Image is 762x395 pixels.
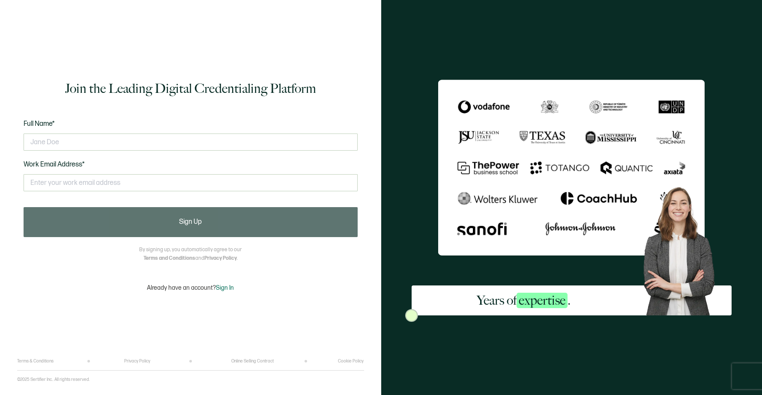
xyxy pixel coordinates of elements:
p: Already have an account? [147,284,234,291]
a: Terms and Conditions [143,255,195,261]
a: Privacy Policy [204,255,237,261]
span: Sign Up [179,219,202,226]
img: Sertifier Signup - Years of <span class="strong-h">expertise</span>. Hero [636,181,732,315]
a: Privacy Policy [124,359,150,364]
span: expertise [517,293,568,308]
span: Work Email Address* [24,160,85,169]
a: Terms & Conditions [17,359,54,364]
input: Enter your work email address [24,174,358,191]
h2: Years of . [477,292,571,309]
a: Online Selling Contract [231,359,274,364]
img: Sertifier Signup [405,309,418,322]
input: Jane Doe [24,134,358,151]
h1: Join the Leading Digital Credentialing Platform [65,80,316,97]
span: Full Name* [24,120,55,128]
p: By signing up, you automatically agree to our and . [139,246,242,263]
span: Sign In [216,284,234,291]
a: Cookie Policy [338,359,364,364]
button: Sign Up [24,207,358,237]
p: ©2025 Sertifier Inc.. All rights reserved. [17,377,90,382]
img: Sertifier Signup - Years of <span class="strong-h">expertise</span>. [438,80,705,255]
